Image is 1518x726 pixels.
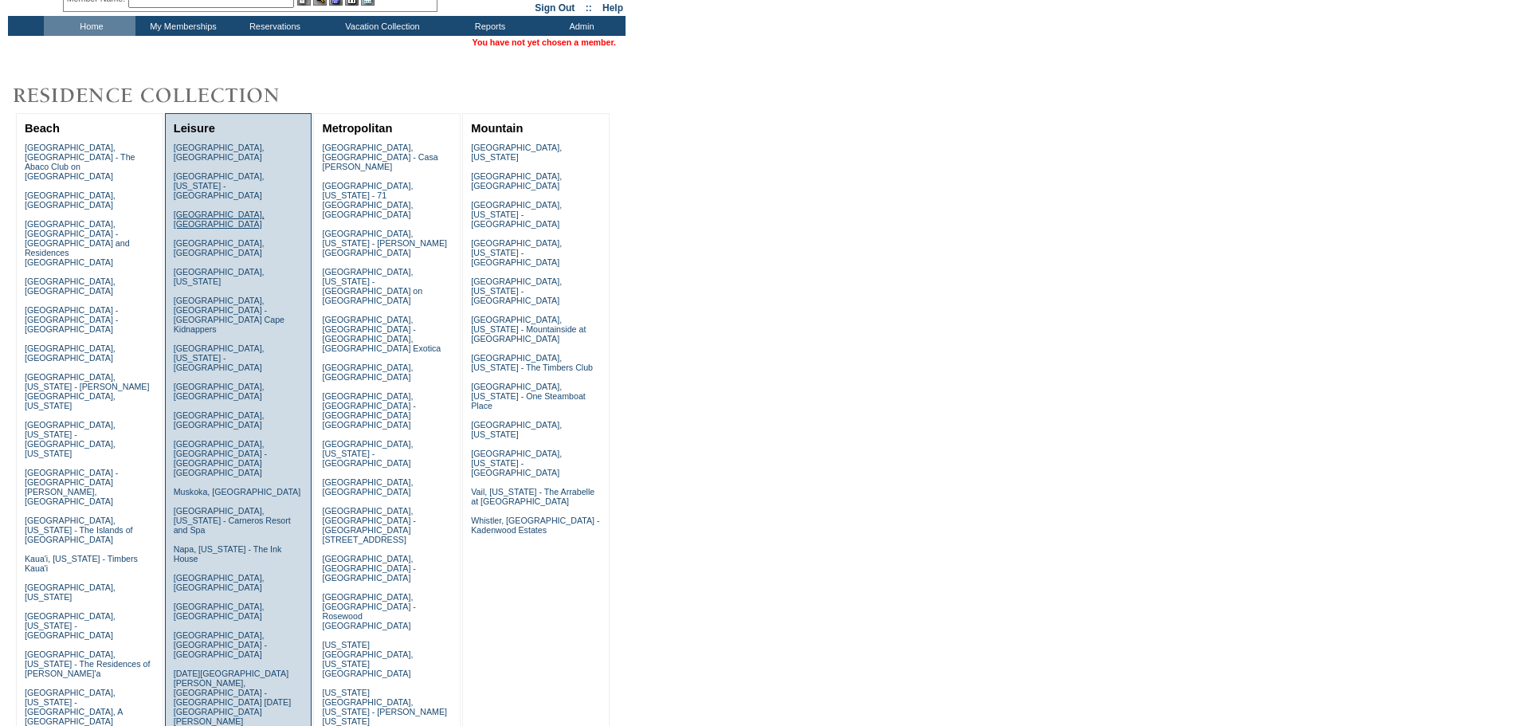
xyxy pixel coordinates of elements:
[25,143,135,181] a: [GEOGRAPHIC_DATA], [GEOGRAPHIC_DATA] - The Abaco Club on [GEOGRAPHIC_DATA]
[135,16,227,36] td: My Memberships
[322,439,413,468] a: [GEOGRAPHIC_DATA], [US_STATE] - [GEOGRAPHIC_DATA]
[25,190,116,210] a: [GEOGRAPHIC_DATA], [GEOGRAPHIC_DATA]
[471,143,562,162] a: [GEOGRAPHIC_DATA], [US_STATE]
[322,592,415,630] a: [GEOGRAPHIC_DATA], [GEOGRAPHIC_DATA] - Rosewood [GEOGRAPHIC_DATA]
[471,449,562,477] a: [GEOGRAPHIC_DATA], [US_STATE] - [GEOGRAPHIC_DATA]
[471,382,586,410] a: [GEOGRAPHIC_DATA], [US_STATE] - One Steamboat Place
[25,372,150,410] a: [GEOGRAPHIC_DATA], [US_STATE] - [PERSON_NAME][GEOGRAPHIC_DATA], [US_STATE]
[471,516,599,535] a: Whistler, [GEOGRAPHIC_DATA] - Kadenwood Estates
[174,238,265,257] a: [GEOGRAPHIC_DATA], [GEOGRAPHIC_DATA]
[174,382,265,401] a: [GEOGRAPHIC_DATA], [GEOGRAPHIC_DATA]
[471,420,562,439] a: [GEOGRAPHIC_DATA], [US_STATE]
[322,363,413,382] a: [GEOGRAPHIC_DATA], [GEOGRAPHIC_DATA]
[322,267,422,305] a: [GEOGRAPHIC_DATA], [US_STATE] - [GEOGRAPHIC_DATA] on [GEOGRAPHIC_DATA]
[8,80,319,112] img: Destinations by Exclusive Resorts
[174,343,265,372] a: [GEOGRAPHIC_DATA], [US_STATE] - [GEOGRAPHIC_DATA]
[471,353,593,372] a: [GEOGRAPHIC_DATA], [US_STATE] - The Timbers Club
[473,37,616,47] span: You have not yet chosen a member.
[322,122,392,135] a: Metropolitan
[471,200,562,229] a: [GEOGRAPHIC_DATA], [US_STATE] - [GEOGRAPHIC_DATA]
[602,2,623,14] a: Help
[442,16,534,36] td: Reports
[174,544,282,563] a: Napa, [US_STATE] - The Ink House
[322,143,437,171] a: [GEOGRAPHIC_DATA], [GEOGRAPHIC_DATA] - Casa [PERSON_NAME]
[25,583,116,602] a: [GEOGRAPHIC_DATA], [US_STATE]
[174,506,291,535] a: [GEOGRAPHIC_DATA], [US_STATE] - Carneros Resort and Spa
[174,573,265,592] a: [GEOGRAPHIC_DATA], [GEOGRAPHIC_DATA]
[25,277,116,296] a: [GEOGRAPHIC_DATA], [GEOGRAPHIC_DATA]
[174,410,265,430] a: [GEOGRAPHIC_DATA], [GEOGRAPHIC_DATA]
[471,238,562,267] a: [GEOGRAPHIC_DATA], [US_STATE] - [GEOGRAPHIC_DATA]
[322,315,441,353] a: [GEOGRAPHIC_DATA], [GEOGRAPHIC_DATA] - [GEOGRAPHIC_DATA], [GEOGRAPHIC_DATA] Exotica
[322,477,413,496] a: [GEOGRAPHIC_DATA], [GEOGRAPHIC_DATA]
[322,391,415,430] a: [GEOGRAPHIC_DATA], [GEOGRAPHIC_DATA] - [GEOGRAPHIC_DATA] [GEOGRAPHIC_DATA]
[586,2,592,14] span: ::
[25,516,133,544] a: [GEOGRAPHIC_DATA], [US_STATE] - The Islands of [GEOGRAPHIC_DATA]
[471,277,562,305] a: [GEOGRAPHIC_DATA], [US_STATE] - [GEOGRAPHIC_DATA]
[25,554,138,573] a: Kaua'i, [US_STATE] - Timbers Kaua'i
[319,16,442,36] td: Vacation Collection
[174,122,215,135] a: Leisure
[174,439,267,477] a: [GEOGRAPHIC_DATA], [GEOGRAPHIC_DATA] - [GEOGRAPHIC_DATA] [GEOGRAPHIC_DATA]
[471,315,586,343] a: [GEOGRAPHIC_DATA], [US_STATE] - Mountainside at [GEOGRAPHIC_DATA]
[25,343,116,363] a: [GEOGRAPHIC_DATA], [GEOGRAPHIC_DATA]
[25,305,118,334] a: [GEOGRAPHIC_DATA] - [GEOGRAPHIC_DATA] - [GEOGRAPHIC_DATA]
[174,267,265,286] a: [GEOGRAPHIC_DATA], [US_STATE]
[322,688,447,726] a: [US_STATE][GEOGRAPHIC_DATA], [US_STATE] - [PERSON_NAME] [US_STATE]
[534,16,626,36] td: Admin
[174,143,265,162] a: [GEOGRAPHIC_DATA], [GEOGRAPHIC_DATA]
[227,16,319,36] td: Reservations
[535,2,575,14] a: Sign Out
[174,630,267,659] a: [GEOGRAPHIC_DATA], [GEOGRAPHIC_DATA] - [GEOGRAPHIC_DATA]
[322,640,413,678] a: [US_STATE][GEOGRAPHIC_DATA], [US_STATE][GEOGRAPHIC_DATA]
[322,229,447,257] a: [GEOGRAPHIC_DATA], [US_STATE] - [PERSON_NAME][GEOGRAPHIC_DATA]
[322,506,415,544] a: [GEOGRAPHIC_DATA], [GEOGRAPHIC_DATA] - [GEOGRAPHIC_DATA][STREET_ADDRESS]
[25,122,60,135] a: Beach
[174,669,291,726] a: [DATE][GEOGRAPHIC_DATA][PERSON_NAME], [GEOGRAPHIC_DATA] - [GEOGRAPHIC_DATA] [DATE][GEOGRAPHIC_DAT...
[25,219,130,267] a: [GEOGRAPHIC_DATA], [GEOGRAPHIC_DATA] - [GEOGRAPHIC_DATA] and Residences [GEOGRAPHIC_DATA]
[471,171,562,190] a: [GEOGRAPHIC_DATA], [GEOGRAPHIC_DATA]
[471,487,594,506] a: Vail, [US_STATE] - The Arrabelle at [GEOGRAPHIC_DATA]
[25,688,123,726] a: [GEOGRAPHIC_DATA], [US_STATE] - [GEOGRAPHIC_DATA], A [GEOGRAPHIC_DATA]
[174,210,265,229] a: [GEOGRAPHIC_DATA], [GEOGRAPHIC_DATA]
[25,649,151,678] a: [GEOGRAPHIC_DATA], [US_STATE] - The Residences of [PERSON_NAME]'a
[322,554,415,583] a: [GEOGRAPHIC_DATA], [GEOGRAPHIC_DATA] - [GEOGRAPHIC_DATA]
[174,296,284,334] a: [GEOGRAPHIC_DATA], [GEOGRAPHIC_DATA] - [GEOGRAPHIC_DATA] Cape Kidnappers
[25,468,118,506] a: [GEOGRAPHIC_DATA] - [GEOGRAPHIC_DATA][PERSON_NAME], [GEOGRAPHIC_DATA]
[25,420,116,458] a: [GEOGRAPHIC_DATA], [US_STATE] - [GEOGRAPHIC_DATA], [US_STATE]
[25,611,116,640] a: [GEOGRAPHIC_DATA], [US_STATE] - [GEOGRAPHIC_DATA]
[471,122,523,135] a: Mountain
[174,602,265,621] a: [GEOGRAPHIC_DATA], [GEOGRAPHIC_DATA]
[44,16,135,36] td: Home
[174,487,300,496] a: Muskoka, [GEOGRAPHIC_DATA]
[322,181,413,219] a: [GEOGRAPHIC_DATA], [US_STATE] - 71 [GEOGRAPHIC_DATA], [GEOGRAPHIC_DATA]
[174,171,265,200] a: [GEOGRAPHIC_DATA], [US_STATE] - [GEOGRAPHIC_DATA]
